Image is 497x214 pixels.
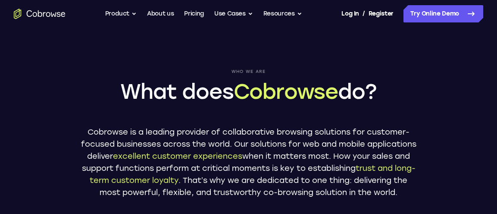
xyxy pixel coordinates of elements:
p: Cobrowse is a leading provider of collaborative browsing solutions for customer-focused businesse... [81,126,417,198]
a: Register [369,5,394,22]
a: Log In [341,5,359,22]
span: Who we are [81,69,417,74]
span: excellent customer experiences [113,151,242,161]
a: Try Online Demo [403,5,483,22]
a: About us [147,5,174,22]
button: Resources [263,5,302,22]
h1: What does do? [81,78,417,105]
a: Go to the home page [14,9,66,19]
span: Cobrowse [234,79,338,104]
button: Product [105,5,137,22]
a: Pricing [184,5,204,22]
span: / [363,9,365,19]
button: Use Cases [214,5,253,22]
